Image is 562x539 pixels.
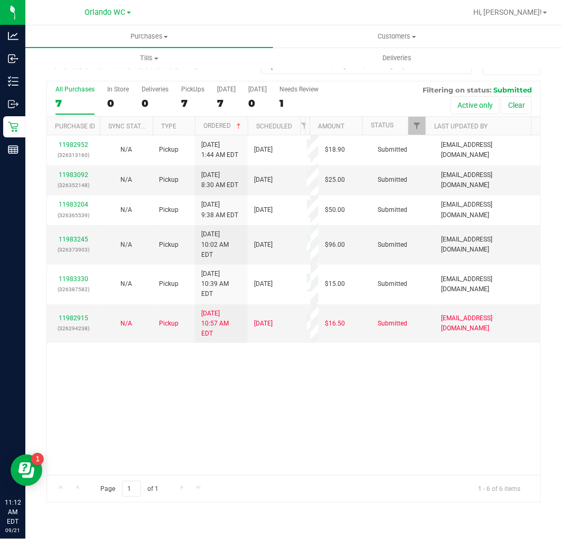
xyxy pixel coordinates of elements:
[25,25,273,48] a: Purchases
[295,117,313,135] a: Filter
[254,205,273,215] span: [DATE]
[25,32,273,41] span: Purchases
[441,170,534,190] span: [EMAIL_ADDRESS][DOMAIN_NAME]
[201,229,241,260] span: [DATE] 10:02 AM EDT
[161,123,176,130] a: Type
[122,481,141,497] input: 1
[120,280,132,287] span: Not Applicable
[279,86,319,93] div: Needs Review
[53,150,93,160] p: (326313160)
[8,99,18,109] inline-svg: Outbound
[25,47,273,69] a: Tills
[501,96,532,114] button: Clear
[493,86,532,94] span: Submitted
[217,86,236,93] div: [DATE]
[473,8,542,16] span: Hi, [PERSON_NAME]!
[378,240,407,250] span: Submitted
[378,279,407,289] span: Submitted
[371,122,394,129] a: Status
[378,145,407,155] span: Submitted
[201,269,241,300] span: [DATE] 10:39 AM EDT
[120,206,132,213] span: Not Applicable
[254,175,273,185] span: [DATE]
[53,180,93,190] p: (326352148)
[159,145,179,155] span: Pickup
[254,145,273,155] span: [DATE]
[256,123,292,130] a: Scheduled
[53,245,93,255] p: (326373903)
[201,200,238,220] span: [DATE] 9:38 AM EDT
[201,309,241,339] span: [DATE] 10:57 AM EDT
[159,205,179,215] span: Pickup
[378,205,407,215] span: Submitted
[201,170,238,190] span: [DATE] 8:30 AM EDT
[203,122,243,129] a: Ordered
[8,53,18,64] inline-svg: Inbound
[8,31,18,41] inline-svg: Analytics
[181,86,204,93] div: PickUps
[59,201,88,208] a: 11983204
[254,319,273,329] span: [DATE]
[8,76,18,87] inline-svg: Inventory
[85,8,126,17] span: Orlando WC
[142,97,168,109] div: 0
[53,284,93,294] p: (326387582)
[325,175,345,185] span: $25.00
[120,205,132,215] button: N/A
[378,319,407,329] span: Submitted
[181,97,204,109] div: 7
[217,97,236,109] div: 7
[254,240,273,250] span: [DATE]
[378,175,407,185] span: Submitted
[120,145,132,155] button: N/A
[159,279,179,289] span: Pickup
[53,323,93,333] p: (326294238)
[159,240,179,250] span: Pickup
[11,454,42,486] iframe: Resource center
[201,140,238,160] span: [DATE] 1:44 AM EDT
[254,279,273,289] span: [DATE]
[55,123,95,130] a: Purchase ID
[8,144,18,155] inline-svg: Reports
[59,236,88,243] a: 11983245
[26,53,273,63] span: Tills
[273,25,521,48] a: Customers
[53,210,93,220] p: (326365539)
[470,481,529,497] span: 1 - 6 of 6 items
[441,274,534,294] span: [EMAIL_ADDRESS][DOMAIN_NAME]
[108,123,149,130] a: Sync Status
[107,97,129,109] div: 0
[325,205,345,215] span: $50.00
[120,279,132,289] button: N/A
[434,123,488,130] a: Last Updated By
[55,86,95,93] div: All Purchases
[120,175,132,185] button: N/A
[248,97,267,109] div: 0
[55,97,95,109] div: 7
[368,53,426,63] span: Deliveries
[59,141,88,148] a: 11982952
[120,319,132,329] button: N/A
[451,96,500,114] button: Active only
[107,86,129,93] div: In Store
[441,200,534,220] span: [EMAIL_ADDRESS][DOMAIN_NAME]
[5,498,21,526] p: 11:12 AM EDT
[8,122,18,132] inline-svg: Retail
[120,176,132,183] span: Not Applicable
[142,86,168,93] div: Deliveries
[423,86,491,94] span: Filtering on status:
[31,453,44,466] iframe: Resource center unread badge
[159,175,179,185] span: Pickup
[59,171,88,179] a: 11983092
[120,146,132,153] span: Not Applicable
[46,61,211,71] h3: Purchase Fulfillment:
[441,235,534,255] span: [EMAIL_ADDRESS][DOMAIN_NAME]
[248,86,267,93] div: [DATE]
[325,145,345,155] span: $18.90
[159,319,179,329] span: Pickup
[279,97,319,109] div: 1
[274,32,520,41] span: Customers
[318,123,344,130] a: Amount
[59,275,88,283] a: 11983330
